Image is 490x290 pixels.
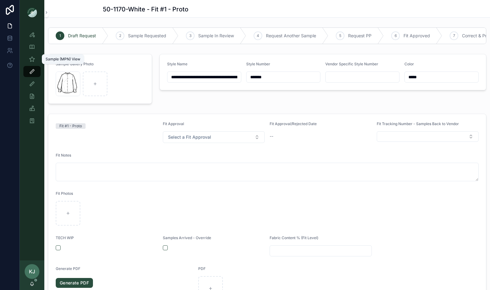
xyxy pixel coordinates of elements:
span: 4 [257,33,259,38]
div: Fit #1 - Proto [59,123,82,129]
span: Request Another Sample [266,33,316,39]
span: 1 [59,33,61,38]
span: Fabric Content % (Fit Level) [270,235,318,240]
button: Select Button [377,131,479,142]
span: 6 [395,33,397,38]
span: Sample In Review [198,33,234,39]
span: Generate PDF [56,266,80,271]
span: Samples Arrived - Override [163,235,211,240]
span: Request PP [348,33,372,39]
h1: 50-1170-White - Fit #1 - Proto [103,5,188,14]
span: Style Number [246,62,270,66]
span: Fit Photos [56,191,73,196]
span: Fit Approval/Rejected Date [270,121,317,126]
span: -- [270,133,273,139]
span: Color [404,62,414,66]
span: PDF [198,266,206,271]
span: 7 [453,33,455,38]
span: Fit Notes [56,153,71,157]
div: Sample (MPN) View [46,57,80,62]
span: Sample Requested [128,33,166,39]
span: 3 [189,33,191,38]
span: 5 [339,33,341,38]
span: Fit Approved [404,33,430,39]
span: 2 [119,33,121,38]
span: Vendor Specific Style Number [325,62,378,66]
div: scrollable content [20,25,44,134]
span: Fit Tracking Number - Samples Back to Vendor [377,121,459,126]
button: Select Button [163,131,265,143]
span: KJ [29,268,35,275]
span: Style Name [167,62,187,66]
span: Fit Approval [163,121,184,126]
span: TECH WIP [56,235,74,240]
a: Generate PDF [56,278,93,288]
span: Select a Fit Approval [168,134,211,140]
span: Draft Request [68,33,96,39]
img: App logo [27,7,37,17]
